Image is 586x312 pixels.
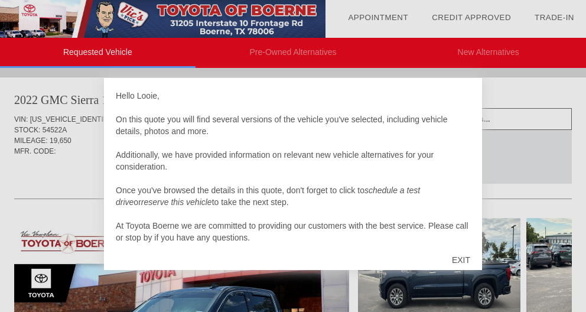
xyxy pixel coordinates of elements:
em: reserve this vehicle [141,197,212,207]
a: Credit Approved [432,13,511,22]
div: EXIT [440,242,482,278]
a: Trade-In [535,13,574,22]
a: Appointment [348,13,408,22]
div: Hello Looie, On this quote you will find several versions of the vehicle you've selected, includi... [116,90,470,243]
